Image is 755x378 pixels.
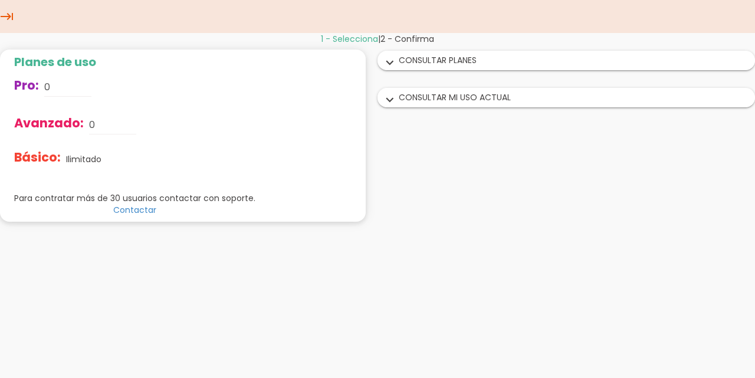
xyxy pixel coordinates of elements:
[14,77,39,94] span: Pro:
[14,192,255,204] p: Para contratar más de 30 usuarios contactar con soporte.
[380,93,399,108] i: expand_more
[321,33,378,45] span: 1 - Selecciona
[14,114,84,132] span: Avanzado:
[14,149,61,166] span: Básico:
[378,51,754,70] div: CONSULTAR PLANES
[66,153,101,165] p: Ilimitado
[380,33,434,45] span: 2 - Confirma
[14,55,255,68] h2: Planes de uso
[380,55,399,71] i: expand_more
[378,88,754,107] div: CONSULTAR MI USO ACTUAL
[113,204,156,216] a: Contactar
